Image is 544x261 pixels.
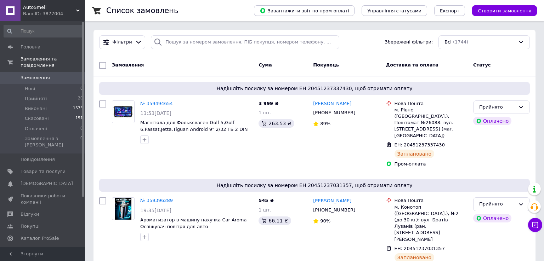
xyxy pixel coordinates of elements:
[395,150,435,158] div: Заплановано
[385,39,433,46] span: Збережені фільтри:
[259,62,272,68] span: Cума
[23,4,76,11] span: AutoSmell
[254,5,355,16] button: Завантажити звіт по пром-оплаті
[25,115,49,122] span: Скасовані
[259,207,271,213] span: 1 шт.
[259,119,294,128] div: 263.53 ₴
[260,7,349,14] span: Завантажити звіт по пром-оплаті
[75,115,83,122] span: 151
[106,6,178,15] h1: Список замовлень
[320,218,330,224] span: 90%
[395,142,445,147] span: ЕН: 20451237337430
[479,104,515,111] div: Прийнято
[395,204,467,243] div: м. Конотоп ([GEOGRAPHIC_DATA].), №2 (до 30 кг): вул. Братів Лузанів (ран. [STREET_ADDRESS][PERSON...
[25,135,80,148] span: Замовлення з [PERSON_NAME]
[21,223,40,230] span: Покупці
[21,211,39,217] span: Відгуки
[473,117,511,125] div: Оплачено
[21,56,85,69] span: Замовлення та повідомлення
[313,110,355,115] span: [PHONE_NUMBER]
[113,39,132,46] span: Фільтри
[478,8,531,13] span: Створити замовлення
[21,44,40,50] span: Головна
[362,5,427,16] button: Управління статусами
[25,95,47,102] span: Прийняті
[465,8,537,13] a: Створити замовлення
[472,5,537,16] button: Створити замовлення
[151,35,339,49] input: Пошук за номером замовлення, ПІБ покупця, номером телефону, Email, номером накладної
[21,193,66,205] span: Показники роботи компанії
[453,39,468,45] span: (1744)
[140,217,246,229] a: Ароматизатор в машину пахучка Car Aroma Освіжувач повітря для авто
[112,100,135,123] a: Фото товару
[528,218,542,232] button: Чат з покупцем
[115,198,132,220] img: Фото товару
[73,105,83,112] span: 1573
[112,101,134,123] img: Фото товару
[21,180,73,187] span: [DEMOGRAPHIC_DATA]
[21,235,59,242] span: Каталог ProSale
[25,105,47,112] span: Виконані
[313,62,339,68] span: Покупець
[395,100,467,107] div: Нова Пошта
[140,120,248,138] a: Магнітола для Фольксваген Golf 5,Golf 6,Passat,Jetta,Tiguan Android 9" 2/32 ГБ 2 DIN (9021A)
[80,126,83,132] span: 0
[21,75,50,81] span: Замовлення
[395,161,467,167] div: Пром-оплата
[140,110,171,116] span: 13:53[DATE]
[80,135,83,148] span: 0
[313,198,351,204] a: [PERSON_NAME]
[25,86,35,92] span: Нові
[320,121,330,126] span: 89%
[259,216,291,225] div: 66.11 ₴
[78,95,83,102] span: 20
[479,201,515,208] div: Прийнято
[112,197,135,220] a: Фото товару
[25,126,47,132] span: Оплачені
[313,100,351,107] a: [PERSON_NAME]
[112,62,144,68] span: Замовлення
[21,156,55,163] span: Повідомлення
[102,182,527,189] span: Надішліть посилку за номером ЕН 20451237031357, щоб отримати оплату
[259,101,278,106] span: 3 999 ₴
[140,208,171,213] span: 19:35[DATE]
[80,86,83,92] span: 0
[434,5,465,16] button: Експорт
[21,168,66,175] span: Товари та послуги
[395,197,467,204] div: Нова Пошта
[386,62,438,68] span: Доставка та оплата
[395,107,467,139] div: м. Рівне ([GEOGRAPHIC_DATA].), Поштомат №26088: вул. [STREET_ADDRESS] (маг. [GEOGRAPHIC_DATA])
[259,110,271,115] span: 1 шт.
[4,25,84,37] input: Пошук
[367,8,421,13] span: Управління статусами
[102,85,527,92] span: Надішліть посилку за номером ЕН 20451237337430, щоб отримати оплату
[473,214,511,222] div: Оплачено
[259,198,274,203] span: 545 ₴
[313,207,355,213] span: [PHONE_NUMBER]
[473,62,491,68] span: Статус
[395,246,445,251] span: ЕН: 20451237031357
[140,198,173,203] a: № 359396289
[140,101,173,106] a: № 359494654
[444,39,452,46] span: Всі
[23,11,85,17] div: Ваш ID: 3877004
[440,8,460,13] span: Експорт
